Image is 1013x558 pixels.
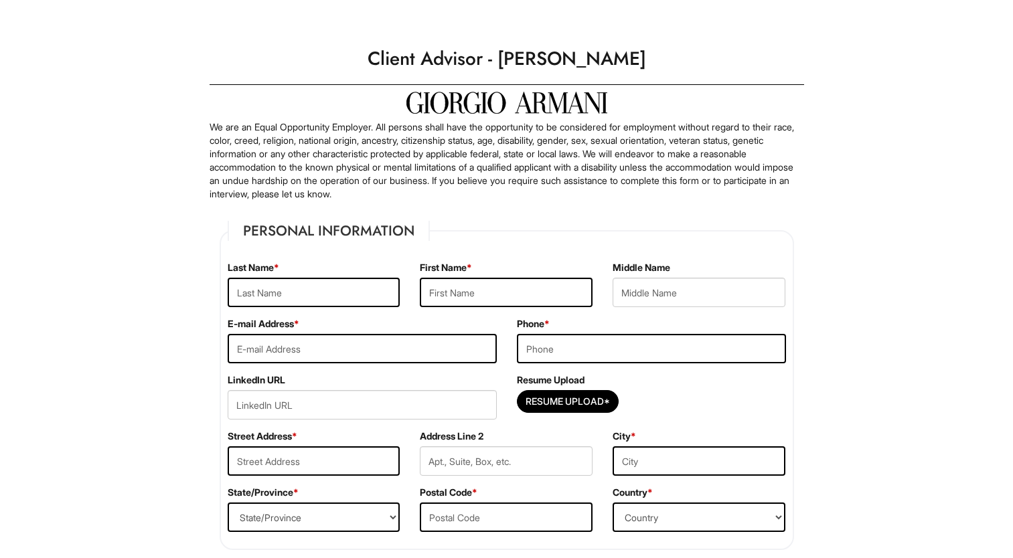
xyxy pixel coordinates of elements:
label: Middle Name [613,261,670,274]
label: City [613,430,636,443]
input: LinkedIn URL [228,390,497,420]
img: Giorgio Armani [406,92,607,114]
label: State/Province [228,486,299,499]
input: Postal Code [420,502,593,532]
select: Country [613,502,785,532]
p: We are an Equal Opportunity Employer. All persons shall have the opportunity to be considered for... [210,120,804,201]
label: LinkedIn URL [228,373,285,387]
label: Resume Upload [517,373,585,387]
label: Last Name [228,261,279,274]
input: Street Address [228,446,400,476]
label: E-mail Address [228,317,299,331]
button: Resume Upload*Resume Upload* [517,390,619,413]
input: First Name [420,278,593,307]
label: Phone [517,317,550,331]
label: First Name [420,261,472,274]
label: Street Address [228,430,297,443]
input: Phone [517,334,786,363]
input: Middle Name [613,278,785,307]
label: Country [613,486,653,499]
select: State/Province [228,502,400,532]
label: Address Line 2 [420,430,483,443]
h1: Client Advisor - [PERSON_NAME] [203,40,811,78]
legend: Personal Information [228,221,430,241]
input: Apt., Suite, Box, etc. [420,446,593,476]
label: Postal Code [420,486,477,499]
input: E-mail Address [228,334,497,363]
input: City [613,446,785,476]
input: Last Name [228,278,400,307]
